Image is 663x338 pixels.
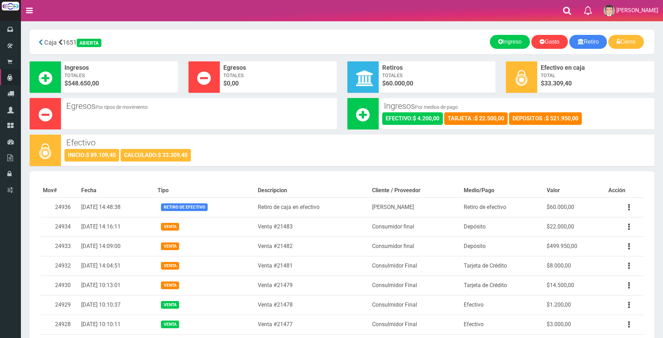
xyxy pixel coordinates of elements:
td: Venta #21479 [255,276,369,295]
small: Por tipos de movimiento [95,104,148,110]
strong: $ 521.950,00 [546,115,578,122]
span: Venta [161,281,179,289]
span: $ [382,79,492,88]
td: Tarjeta de Crédito [461,276,544,295]
th: Fecha [78,184,155,197]
th: Valor [544,184,606,197]
span: Retiro de efectivo [161,203,207,211]
td: $22.000,00 [544,217,606,236]
td: Consumidor final [369,236,461,256]
td: Efectivo [461,315,544,334]
td: 24933 [40,236,78,256]
strong: $ 89.109,40 [86,152,116,158]
td: Retiro de caja en efectivo [255,197,369,217]
strong: $ 22.500,00 [475,115,504,122]
td: $60.000,00 [544,197,606,217]
h3: Egresos [66,102,332,111]
td: Venta #21483 [255,217,369,236]
span: Venta [161,321,179,328]
td: $14.500,00 [544,276,606,295]
span: Venta [161,242,179,250]
small: Por medios de pago [415,104,458,110]
font: 548.650,00 [68,80,99,87]
td: Efectivo [461,295,544,315]
span: $ [541,79,651,88]
td: 24928 [40,315,78,334]
td: [DATE] 14:16:11 [78,217,155,236]
td: [DATE] 10:10:37 [78,295,155,315]
div: DEPOSITOS : [509,112,582,125]
td: $3.000,00 [544,315,606,334]
td: [DATE] 10:10:11 [78,315,155,334]
strong: $ 4.200,00 [413,115,439,122]
td: 24936 [40,197,78,217]
div: TARJETA : [444,112,508,125]
td: 24929 [40,295,78,315]
td: Tarjeta de Crédito [461,256,544,276]
span: Total [541,72,651,79]
td: Retiro de efectivo [461,197,544,217]
th: Tipo [155,184,255,197]
span: Egresos [223,63,333,72]
td: Venta #21481 [255,256,369,276]
th: Mov# [40,184,78,197]
td: $499.950,00 [544,236,606,256]
img: User Image [603,5,615,16]
span: Ingresos [64,63,175,72]
td: [DATE] 14:04:51 [78,256,155,276]
span: Totales [223,72,333,79]
font: 60.000,00 [386,80,413,87]
a: Gasto [531,35,568,49]
a: Ingreso [490,35,530,49]
td: [DATE] 10:13:01 [78,276,155,295]
div: EFECTIVO: [382,112,443,125]
td: Depósito [461,217,544,236]
a: Cierre [608,35,644,49]
td: [DATE] 14:09:00 [78,236,155,256]
th: Descripcion [255,184,369,197]
td: Venta #21482 [255,236,369,256]
span: Venta [161,301,179,308]
div: CALCULADO: [121,149,191,162]
span: Caja [44,39,57,46]
div: INICIO: [64,149,119,162]
strong: $ 33.309,40 [158,152,187,158]
span: $ [223,79,333,88]
th: Acción [606,184,644,197]
td: Venta #21477 [255,315,369,334]
span: Venta [161,223,179,230]
td: Consulmidor Final [369,256,461,276]
td: Venta #21478 [255,295,369,315]
td: 24932 [40,256,78,276]
td: Consulmidor Final [369,295,461,315]
td: [DATE] 14:48:38 [78,197,155,217]
td: Consulmidor Final [369,276,461,295]
td: Consulmidor Final [369,315,461,334]
div: ABIERTA [77,39,101,47]
td: $1.200,00 [544,295,606,315]
td: Depósito [461,236,544,256]
img: Logo grande [2,2,19,10]
span: Retiros [382,63,492,72]
span: Efectivo en caja [541,63,651,72]
span: $ [64,79,175,88]
th: Cliente / Proveedor [369,184,461,197]
td: [PERSON_NAME] [369,197,461,217]
td: Consumidor final [369,217,461,236]
span: Venta [161,262,179,269]
h3: Ingresos [384,102,649,111]
span: Totales [64,72,175,79]
span: Totales [382,72,492,79]
h3: Efectivo [66,138,649,147]
span: 33.309,40 [544,80,572,87]
div: 1651 [35,35,240,49]
a: Retiro [569,35,607,49]
th: Medio/Pago [461,184,544,197]
td: 24930 [40,276,78,295]
span: [PERSON_NAME] [616,7,658,14]
td: $8.000,00 [544,256,606,276]
font: 0,00 [227,80,239,87]
td: 24934 [40,217,78,236]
